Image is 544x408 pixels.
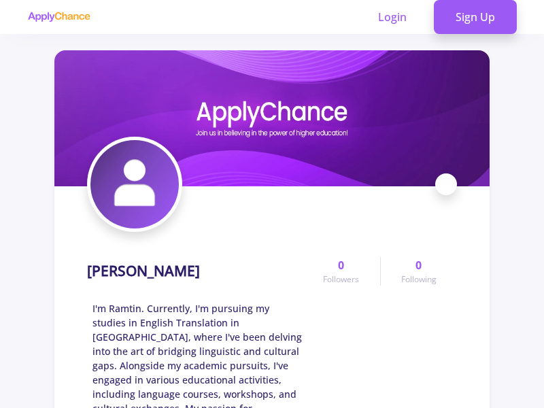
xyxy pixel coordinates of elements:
span: Followers [323,273,359,286]
h1: [PERSON_NAME] [87,262,200,279]
a: 0Following [380,257,457,286]
img: applychance logo text only [27,12,90,22]
span: 0 [415,257,422,273]
span: Following [401,273,437,286]
span: 0 [338,257,344,273]
img: Ramtin Salehi Javid avatar [90,140,179,228]
img: Ramtin Salehi Javid cover image [54,50,490,186]
a: 0Followers [303,257,379,286]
